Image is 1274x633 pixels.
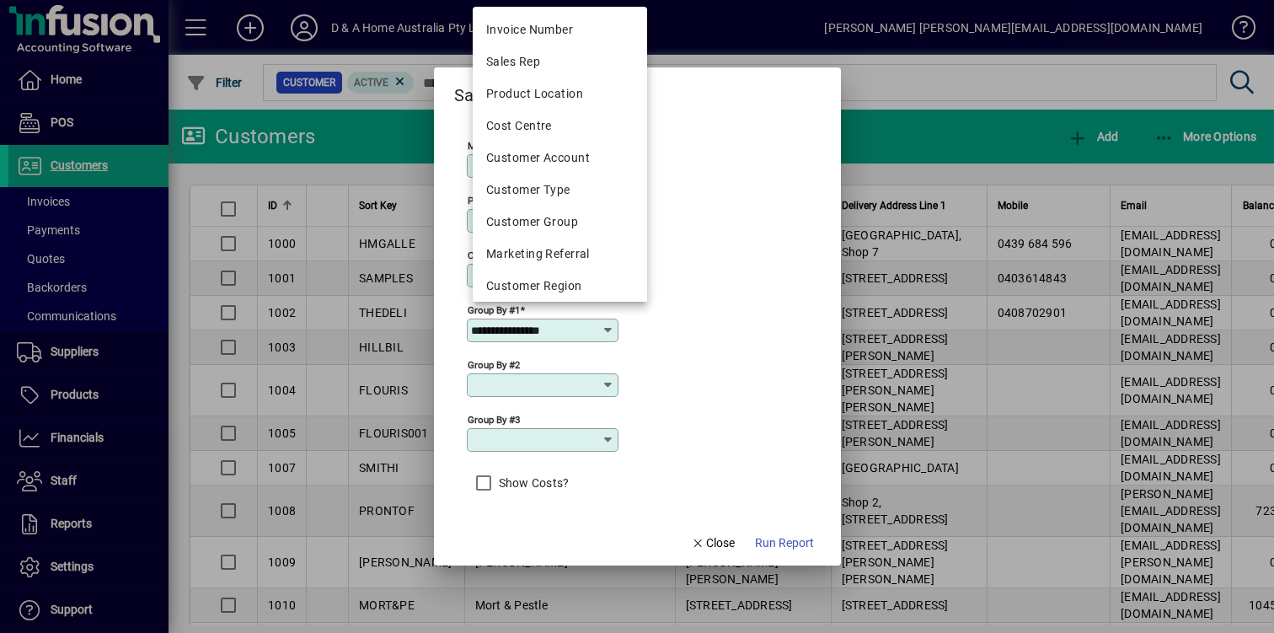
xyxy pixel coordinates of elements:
div: Customer Account [486,149,634,167]
mat-label: Group by #2 [468,359,520,371]
mat-option: Cost Centre [473,110,647,142]
h2: Sales Analysis [434,67,586,109]
mat-label: Created app source [468,249,554,261]
mat-label: Group by #3 [468,414,520,426]
div: Invoice Number [486,21,634,39]
mat-label: Marketing/Referral [468,140,549,152]
div: Customer Group [486,213,634,231]
div: Cost Centre [486,117,634,135]
mat-option: Invoice Number [473,13,647,46]
mat-label: Group by #1 [468,304,520,316]
div: Marketing Referral [486,245,634,263]
mat-option: Customer Group [473,206,647,238]
span: Close [691,534,735,552]
div: Customer Region [486,277,634,295]
span: Run Report [755,534,814,552]
div: Sales Rep [486,53,634,71]
mat-label: Preferred supplier [468,195,545,207]
mat-option: Customer Account [473,142,647,174]
mat-option: Customer Region [473,270,647,302]
mat-option: Product Location [473,78,647,110]
mat-option: Marketing Referral [473,238,647,270]
div: Product Location [486,85,634,103]
div: Customer Type [486,181,634,199]
button: Run Report [748,528,821,559]
label: Show Costs? [495,475,570,491]
mat-option: Customer Type [473,174,647,206]
button: Close [684,528,741,559]
mat-option: Sales Rep [473,46,647,78]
